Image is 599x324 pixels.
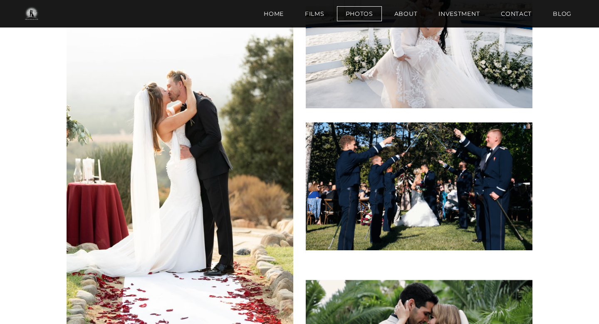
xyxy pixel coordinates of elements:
a: Photos [337,6,382,21]
a: About [386,6,426,21]
img: One in a Million Films | Los Angeles Wedding Videographer [17,5,46,22]
a: Contact [492,6,540,21]
a: BLOG [544,6,580,21]
a: Home [255,6,292,21]
a: Investment [430,6,488,21]
a: Films [296,6,333,21]
img: Picture [306,122,532,250]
